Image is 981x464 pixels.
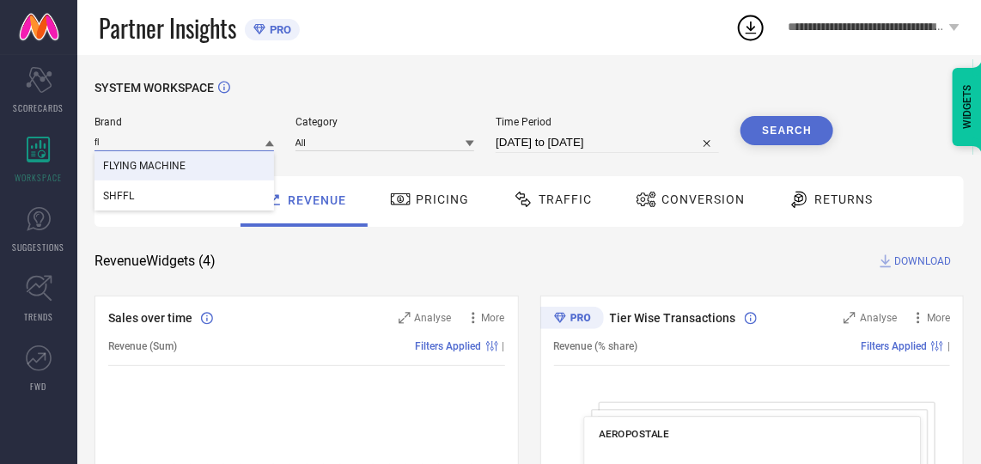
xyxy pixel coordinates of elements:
div: FLYING MACHINE [94,151,274,180]
span: Time Period [496,116,719,128]
span: SYSTEM WORKSPACE [94,81,214,95]
div: Premium [540,307,604,333]
span: Tier Wise Transactions [610,311,736,325]
span: Traffic [539,192,592,206]
svg: Zoom [399,312,411,324]
span: Filters Applied [861,340,927,352]
span: Revenue (Sum) [108,340,177,352]
span: Brand [94,116,274,128]
span: PRO [265,23,291,36]
span: SCORECARDS [14,101,64,114]
span: Revenue [288,193,346,207]
span: FLYING MACHINE [103,160,186,172]
svg: Zoom [844,312,856,324]
span: TRENDS [24,310,53,323]
span: FWD [31,380,47,393]
input: Select time period [496,132,719,153]
span: Analyse [860,312,897,324]
span: Revenue (% share) [554,340,638,352]
span: AEROPOSTALE [599,428,669,440]
span: DOWNLOAD [894,253,951,270]
span: Analyse [415,312,452,324]
div: SHFFL [94,181,274,211]
span: SUGGESTIONS [13,241,65,253]
span: Category [296,116,475,128]
span: Filters Applied [416,340,482,352]
span: Returns [814,192,873,206]
span: Conversion [661,192,745,206]
span: More [482,312,505,324]
span: | [947,340,950,352]
span: Pricing [416,192,469,206]
span: | [503,340,505,352]
span: Partner Insights [99,10,236,46]
span: WORKSPACE [15,171,63,184]
span: SHFFL [103,190,134,202]
span: Revenue Widgets ( 4 ) [94,253,216,270]
span: More [927,312,950,324]
span: Sales over time [108,311,192,325]
div: Open download list [735,12,766,43]
button: Search [740,116,833,145]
